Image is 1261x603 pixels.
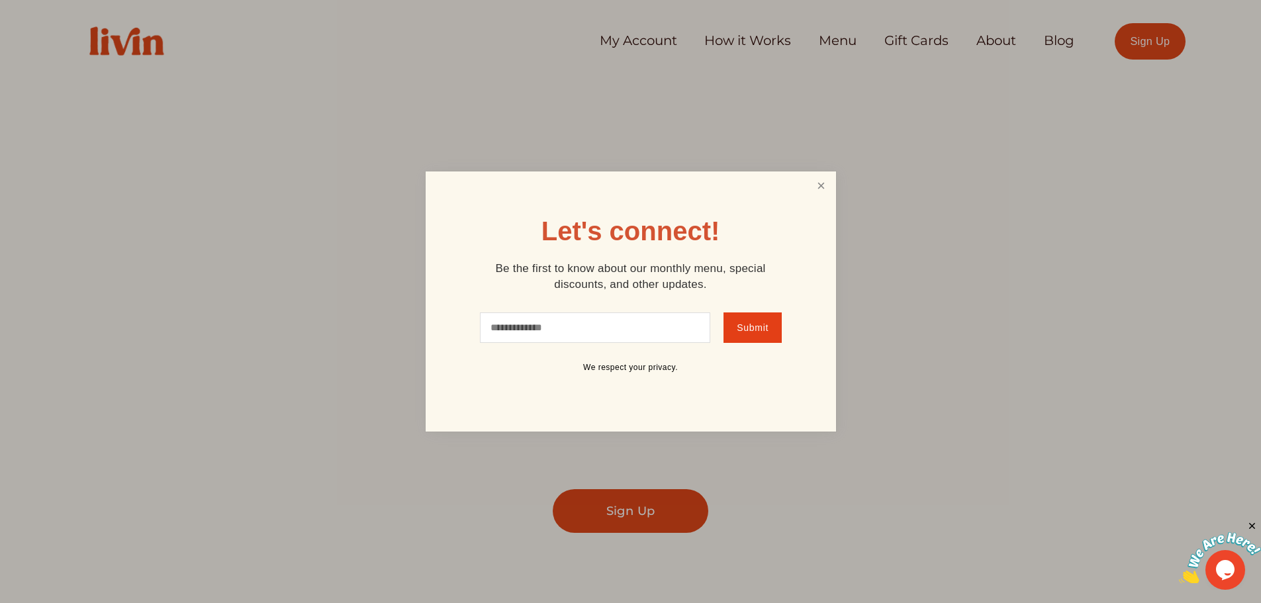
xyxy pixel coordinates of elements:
p: We respect your privacy. [472,363,790,373]
h1: Let's connect! [541,218,720,244]
a: Close [808,173,833,198]
iframe: chat widget [1179,520,1261,583]
button: Submit [724,312,781,343]
span: Submit [737,322,769,333]
p: Be the first to know about our monthly menu, special discounts, and other updates. [472,261,790,293]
